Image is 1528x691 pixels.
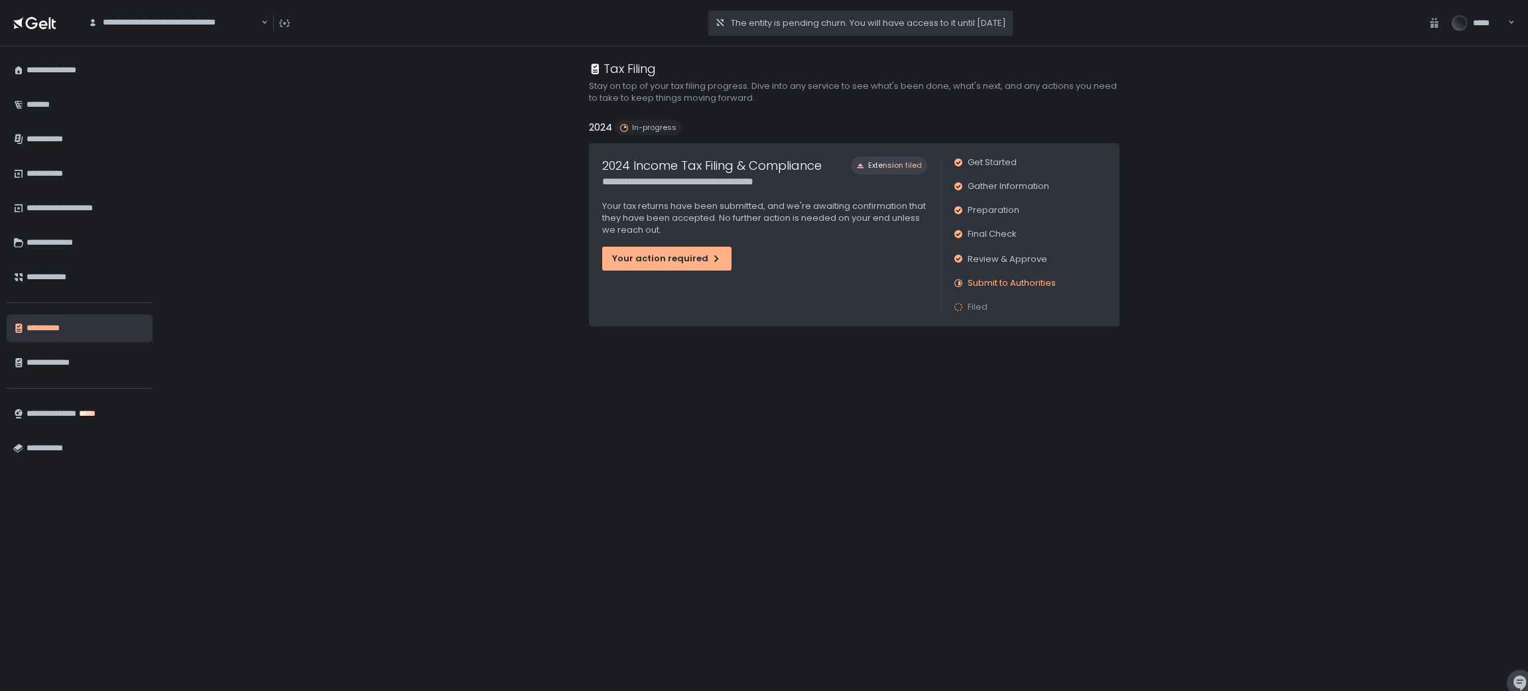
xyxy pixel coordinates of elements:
[968,204,1019,216] span: Preparation
[612,253,722,265] div: Your action required
[632,123,676,133] span: In-progress
[968,228,1017,240] span: Final Check
[968,180,1049,192] span: Gather Information
[731,17,1006,29] span: The entity is pending churn. You will have access to it until [DATE]
[968,277,1056,289] span: Submit to Authorities
[259,16,260,29] input: Search for option
[968,157,1017,168] span: Get Started
[968,253,1047,265] span: Review & Approve
[589,120,612,135] h2: 2024
[602,247,732,271] button: Your action required
[968,301,987,313] span: Filed
[602,200,927,236] p: Your tax returns have been submitted, and we're awaiting confirmation that they have been accepte...
[602,157,822,174] h1: 2024 Income Tax Filing & Compliance
[80,9,268,36] div: Search for option
[589,60,656,78] div: Tax Filing
[868,160,922,170] span: Extension filed
[589,80,1119,104] h2: Stay on top of your tax filing progress. Dive into any service to see what's been done, what's ne...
